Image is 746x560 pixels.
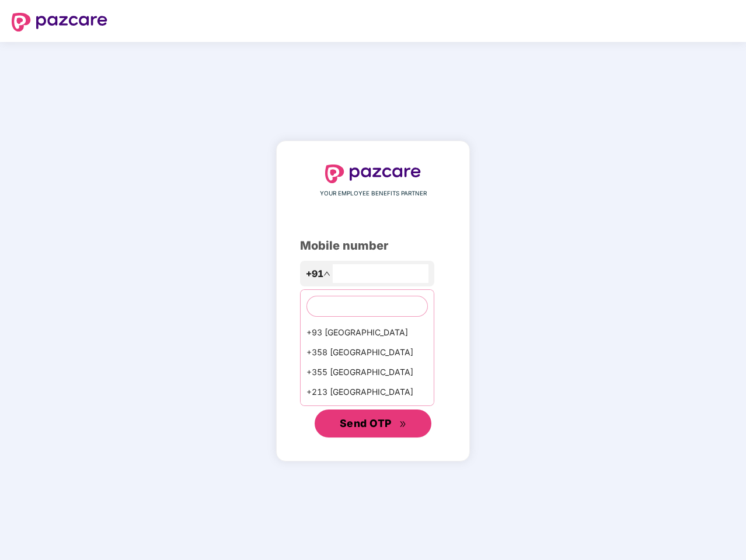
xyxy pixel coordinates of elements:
img: logo [325,164,421,183]
div: +213 [GEOGRAPHIC_DATA] [301,382,434,402]
div: +1684 AmericanSamoa [301,402,434,422]
span: Send OTP [340,417,392,429]
div: Mobile number [300,237,446,255]
button: Send OTPdouble-right [315,409,431,437]
div: +355 [GEOGRAPHIC_DATA] [301,362,434,382]
span: YOUR EMPLOYEE BENEFITS PARTNER [320,189,427,198]
span: +91 [306,267,323,281]
div: +93 [GEOGRAPHIC_DATA] [301,323,434,342]
img: logo [12,13,107,32]
div: +358 [GEOGRAPHIC_DATA] [301,342,434,362]
span: up [323,270,330,277]
span: double-right [399,421,407,428]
